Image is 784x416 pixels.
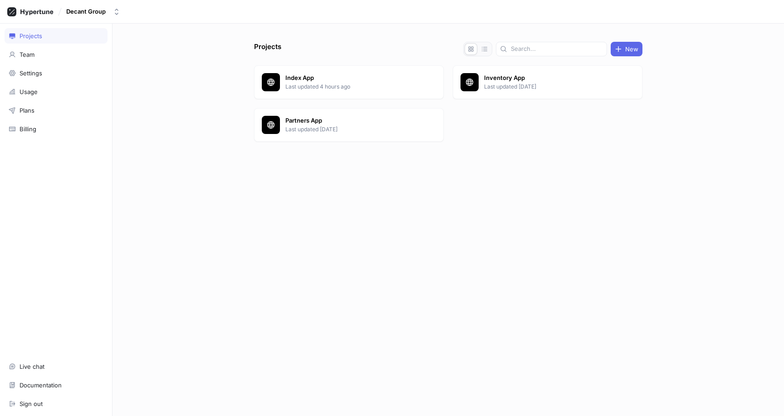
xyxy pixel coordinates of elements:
div: Billing [20,125,36,133]
div: Plans [20,107,34,114]
a: Settings [5,65,108,81]
div: Sign out [20,400,43,407]
p: Last updated [DATE] [484,83,616,91]
a: Usage [5,84,108,99]
button: New [611,42,642,56]
p: Inventory App [484,74,616,83]
a: Projects [5,28,108,44]
span: New [625,46,638,52]
div: Usage [20,88,38,95]
input: Search... [511,45,603,54]
a: Documentation [5,377,108,393]
div: Team [20,51,34,58]
div: Settings [20,69,42,77]
button: Decant Group [63,4,124,19]
p: Index App [285,74,417,83]
p: Partners App [285,116,417,125]
div: Decant Group [66,8,106,15]
p: Projects [254,42,281,56]
p: Last updated 4 hours ago [285,83,417,91]
p: Last updated [DATE] [285,125,417,134]
div: Live chat [20,363,44,370]
a: Billing [5,121,108,137]
a: Plans [5,103,108,118]
div: Projects [20,32,42,40]
div: Documentation [20,381,62,389]
a: Team [5,47,108,62]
